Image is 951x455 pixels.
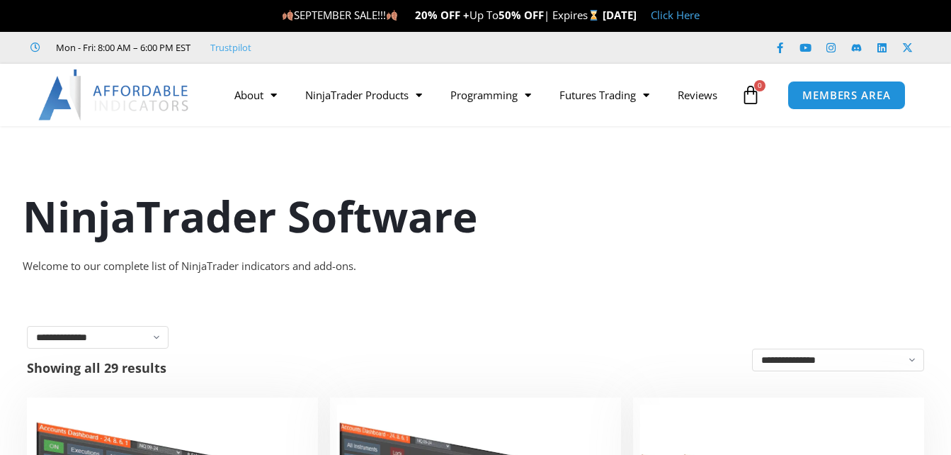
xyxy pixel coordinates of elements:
a: MEMBERS AREA [787,81,906,110]
select: Shop order [752,349,924,371]
h1: NinjaTrader Software [23,186,929,246]
a: 0 [719,74,782,116]
span: Mon - Fri: 8:00 AM – 6:00 PM EST [52,39,190,56]
img: ⌛ [588,10,599,21]
a: Click Here [651,8,700,22]
img: 🍂 [387,10,397,21]
a: Programming [436,79,545,111]
strong: 20% OFF + [415,8,469,22]
strong: 50% OFF [499,8,544,22]
div: Welcome to our complete list of NinjaTrader indicators and add-ons. [23,257,929,276]
a: Trustpilot [210,39,251,56]
p: Showing all 29 results [27,361,166,374]
nav: Menu [220,79,738,111]
img: LogoAI | Affordable Indicators – NinjaTrader [38,69,190,120]
span: 0 [754,80,765,91]
strong: [DATE] [603,8,637,22]
span: MEMBERS AREA [802,90,891,101]
a: About [220,79,291,111]
a: Reviews [664,79,731,111]
a: NinjaTrader Products [291,79,436,111]
a: Futures Trading [545,79,664,111]
img: 🍂 [283,10,293,21]
span: SEPTEMBER SALE!!! Up To | Expires [282,8,603,22]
